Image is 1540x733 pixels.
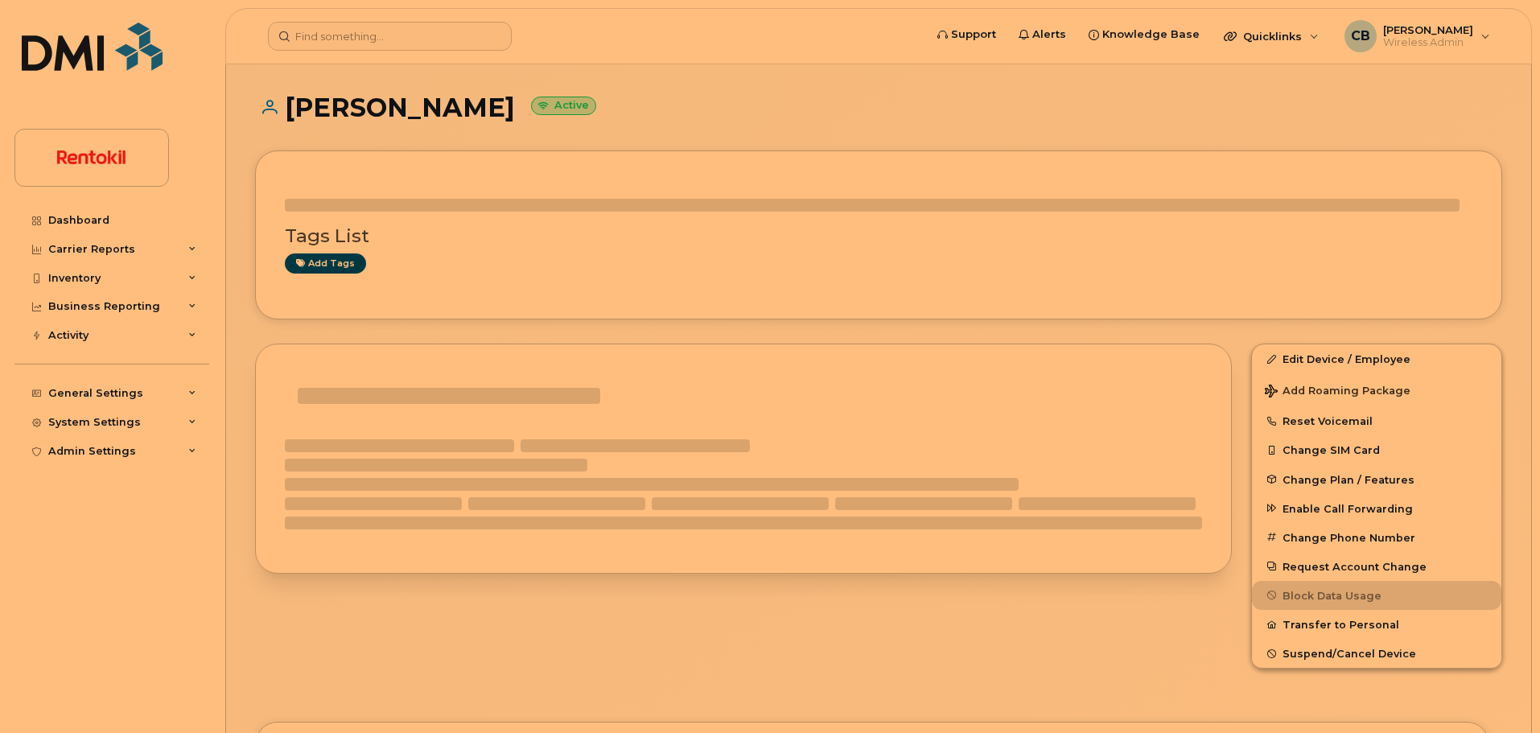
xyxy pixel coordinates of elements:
[1283,502,1413,514] span: Enable Call Forwarding
[1252,465,1501,494] button: Change Plan / Features
[1252,581,1501,610] button: Block Data Usage
[1252,494,1501,523] button: Enable Call Forwarding
[1283,473,1414,485] span: Change Plan / Features
[1265,385,1410,400] span: Add Roaming Package
[1252,344,1501,373] a: Edit Device / Employee
[1283,648,1416,660] span: Suspend/Cancel Device
[1252,639,1501,668] button: Suspend/Cancel Device
[1252,552,1501,581] button: Request Account Change
[1252,610,1501,639] button: Transfer to Personal
[285,253,366,274] a: Add tags
[285,226,1472,246] h3: Tags List
[1252,373,1501,406] button: Add Roaming Package
[531,97,596,115] small: Active
[1252,523,1501,552] button: Change Phone Number
[1252,435,1501,464] button: Change SIM Card
[255,93,1502,121] h1: [PERSON_NAME]
[1252,406,1501,435] button: Reset Voicemail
